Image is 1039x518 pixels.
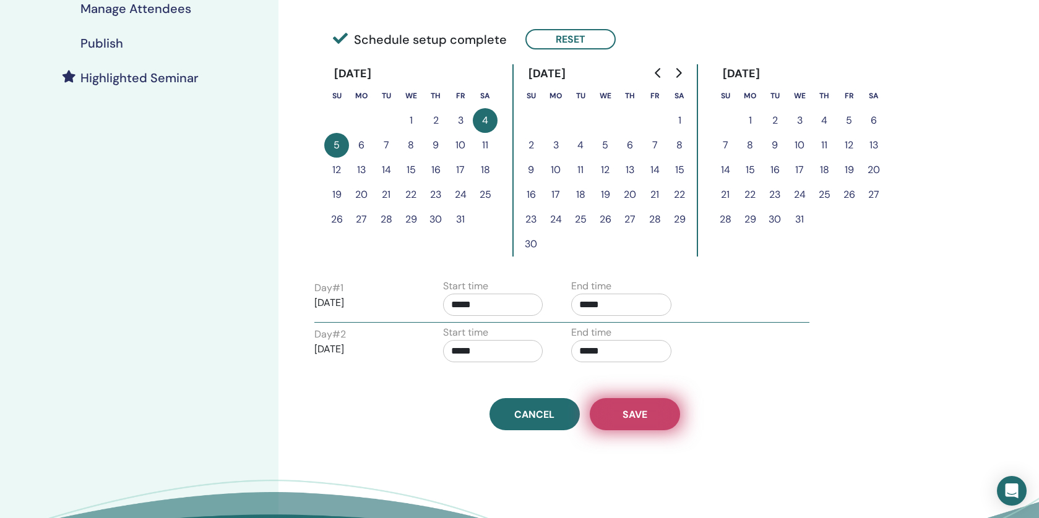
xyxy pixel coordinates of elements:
button: 15 [667,158,692,182]
label: Start time [443,325,488,340]
button: Save [590,398,680,430]
th: Monday [543,83,568,108]
button: 18 [812,158,837,182]
span: Cancel [514,408,554,421]
button: 13 [618,158,642,182]
button: 2 [762,108,787,133]
label: End time [571,279,611,294]
p: [DATE] [314,295,415,310]
button: 11 [568,158,593,182]
th: Monday [349,83,374,108]
button: 7 [374,133,399,158]
button: 14 [713,158,738,182]
button: Go to next month [668,61,688,85]
div: [DATE] [713,64,770,83]
button: 27 [349,207,374,232]
button: 17 [448,158,473,182]
button: 17 [543,182,568,207]
button: 31 [448,207,473,232]
button: 30 [423,207,448,232]
h4: Publish [80,36,123,51]
th: Sunday [519,83,543,108]
button: 22 [399,182,423,207]
label: Day # 2 [314,327,346,342]
button: Go to previous month [649,61,668,85]
button: 9 [423,133,448,158]
button: 18 [473,158,498,182]
button: 13 [861,133,886,158]
button: 19 [593,182,618,207]
button: 9 [762,133,787,158]
button: 25 [812,182,837,207]
button: 26 [324,207,349,232]
button: 25 [473,182,498,207]
button: 23 [519,207,543,232]
button: 5 [324,133,349,158]
th: Friday [642,83,667,108]
button: 23 [762,182,787,207]
button: 13 [349,158,374,182]
button: 2 [423,108,448,133]
th: Wednesday [787,83,812,108]
button: 18 [568,182,593,207]
button: 10 [448,133,473,158]
button: 16 [423,158,448,182]
button: 26 [593,207,618,232]
button: 15 [738,158,762,182]
h4: Highlighted Seminar [80,70,199,85]
button: 10 [543,158,568,182]
button: 16 [519,182,543,207]
button: 15 [399,158,423,182]
th: Tuesday [374,83,399,108]
label: Start time [443,279,488,294]
button: 21 [374,182,399,207]
button: 21 [642,182,667,207]
button: 22 [738,182,762,207]
th: Wednesday [593,83,618,108]
button: 12 [837,133,861,158]
button: 30 [519,232,543,257]
button: 7 [713,133,738,158]
div: [DATE] [519,64,576,83]
th: Tuesday [762,83,787,108]
button: 14 [642,158,667,182]
button: 31 [787,207,812,232]
button: 28 [374,207,399,232]
button: 1 [667,108,692,133]
th: Wednesday [399,83,423,108]
button: 25 [568,207,593,232]
button: 6 [861,108,886,133]
button: 23 [423,182,448,207]
button: 30 [762,207,787,232]
button: 26 [837,182,861,207]
h4: Manage Attendees [80,1,191,16]
button: 20 [618,182,642,207]
button: 24 [787,182,812,207]
button: 27 [618,207,642,232]
button: 8 [667,133,692,158]
label: End time [571,325,611,340]
button: 19 [324,182,349,207]
button: 24 [448,182,473,207]
button: 27 [861,182,886,207]
button: 4 [568,133,593,158]
th: Friday [448,83,473,108]
span: Save [623,408,647,421]
button: 1 [399,108,423,133]
button: 3 [787,108,812,133]
button: 7 [642,133,667,158]
button: 21 [713,182,738,207]
button: Reset [525,29,616,49]
th: Thursday [423,83,448,108]
button: 28 [713,207,738,232]
button: 16 [762,158,787,182]
div: [DATE] [324,64,382,83]
button: 28 [642,207,667,232]
button: 10 [787,133,812,158]
button: 9 [519,158,543,182]
button: 29 [399,207,423,232]
th: Thursday [618,83,642,108]
p: [DATE] [314,342,415,357]
button: 8 [399,133,423,158]
button: 20 [861,158,886,182]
